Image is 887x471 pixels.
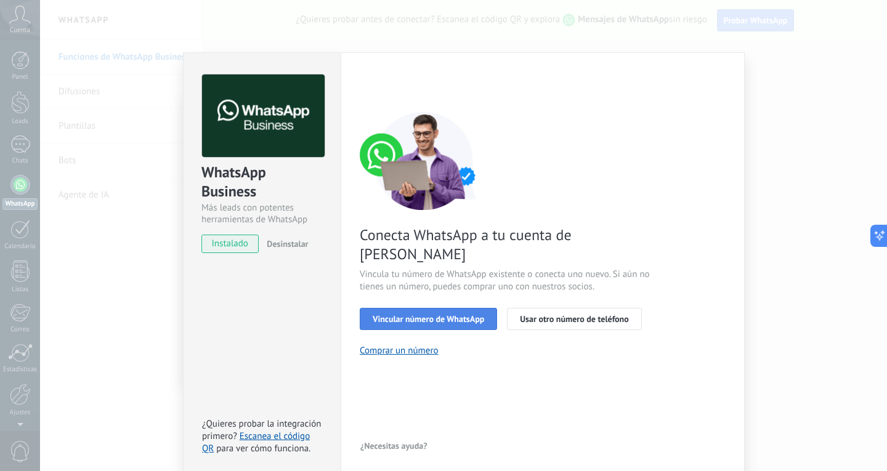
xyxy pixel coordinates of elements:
span: Vincular número de WhatsApp [373,315,484,323]
button: Comprar un número [360,345,439,356]
button: Desinstalar [262,235,308,253]
span: ¿Necesitas ayuda? [360,441,427,450]
a: Escanea el código QR [202,430,310,454]
span: instalado [202,235,258,253]
span: ¿Quieres probar la integración primero? [202,418,322,442]
div: Más leads con potentes herramientas de WhatsApp [201,202,323,225]
img: connect number [360,111,489,210]
img: logo_main.png [202,74,325,158]
div: WhatsApp Business [201,163,323,202]
span: para ver cómo funciona. [216,443,310,454]
button: Usar otro número de teléfono [507,308,641,330]
button: ¿Necesitas ayuda? [360,437,428,455]
span: Vincula tu número de WhatsApp existente o conecta uno nuevo. Si aún no tienes un número, puedes c... [360,268,653,293]
button: Vincular número de WhatsApp [360,308,497,330]
span: Usar otro número de teléfono [520,315,628,323]
span: Desinstalar [267,238,308,249]
span: Conecta WhatsApp a tu cuenta de [PERSON_NAME] [360,225,653,264]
